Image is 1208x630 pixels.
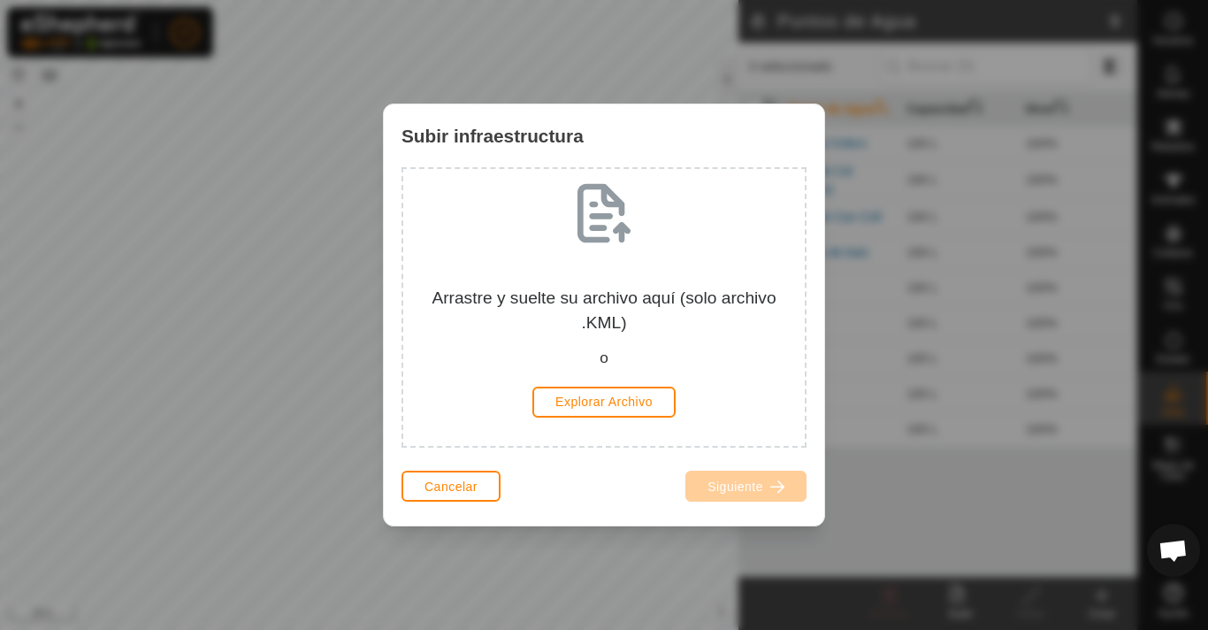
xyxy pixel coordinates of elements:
[401,471,501,502] button: Cancelar
[707,480,763,494] span: Siguiente
[417,286,791,371] div: Arrastre y suelte su archivo aquí (solo archivo .KML)
[1147,524,1200,577] div: Obre el xat
[424,480,478,494] span: Cancelar
[417,347,791,370] div: o
[685,471,807,502] button: Siguiente
[401,122,584,150] span: Subir infraestructura
[532,387,676,418] button: Explorar Archivo
[555,395,653,409] span: Explorar Archivo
